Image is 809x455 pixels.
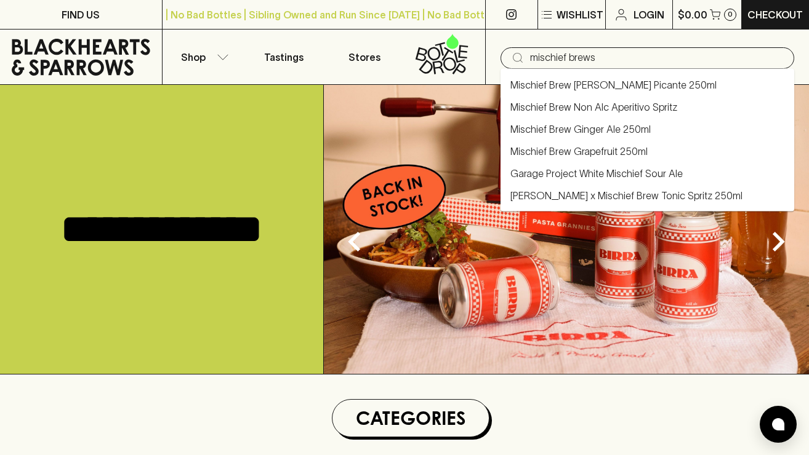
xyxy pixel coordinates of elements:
[510,100,677,114] a: Mischief Brew Non Alc Aperitivo Spritz
[510,122,651,136] a: Mischief Brew Ginger Ale 250ml
[337,405,484,432] h1: Categories
[324,85,809,374] img: optimise
[510,144,648,159] a: Mischief Brew Grapefruit 250ml
[163,30,243,84] button: Shop
[772,418,784,430] img: bubble-icon
[510,188,743,203] a: [PERSON_NAME] x Mischief Brew Tonic Spritz 250ml
[754,217,803,266] button: Next
[747,7,803,22] p: Checkout
[348,50,380,65] p: Stores
[510,77,717,92] a: Mischief Brew [PERSON_NAME] Picante 250ml
[510,166,683,181] a: Garage Project White Mischief Sour Ale
[678,7,707,22] p: $0.00
[62,7,100,22] p: FIND US
[728,11,733,18] p: 0
[181,50,206,65] p: Shop
[634,7,664,22] p: Login
[264,50,304,65] p: Tastings
[557,7,603,22] p: Wishlist
[324,30,404,84] a: Stores
[530,48,784,68] input: Try "Pinot noir"
[243,30,324,84] a: Tastings
[330,217,379,266] button: Previous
